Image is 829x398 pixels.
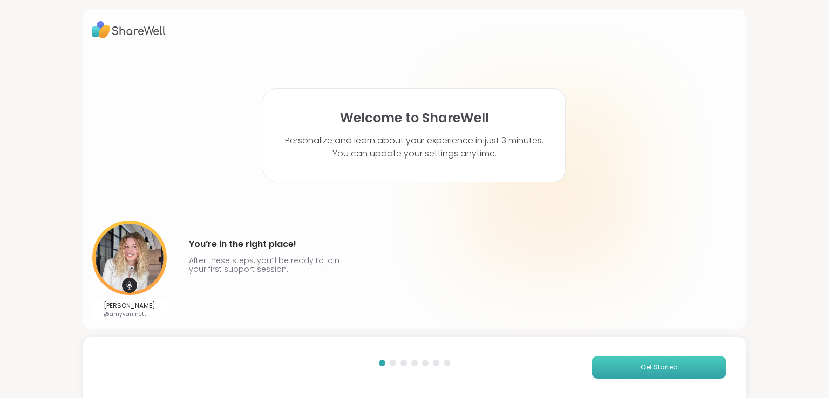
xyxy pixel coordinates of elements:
button: Get Started [592,356,726,379]
h4: You’re in the right place! [189,236,344,253]
img: mic icon [122,278,137,293]
h1: Welcome to ShareWell [340,111,489,126]
span: Get Started [641,362,678,372]
p: [PERSON_NAME] [104,301,155,310]
img: ShareWell Logo [92,17,166,42]
p: After these steps, you’ll be ready to join your first support session. [189,256,344,273]
p: Personalize and learn about your experience in just 3 minutes. You can update your settings anytime. [285,134,543,160]
p: @amyvaninetti [104,310,155,318]
img: User image [92,221,167,295]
